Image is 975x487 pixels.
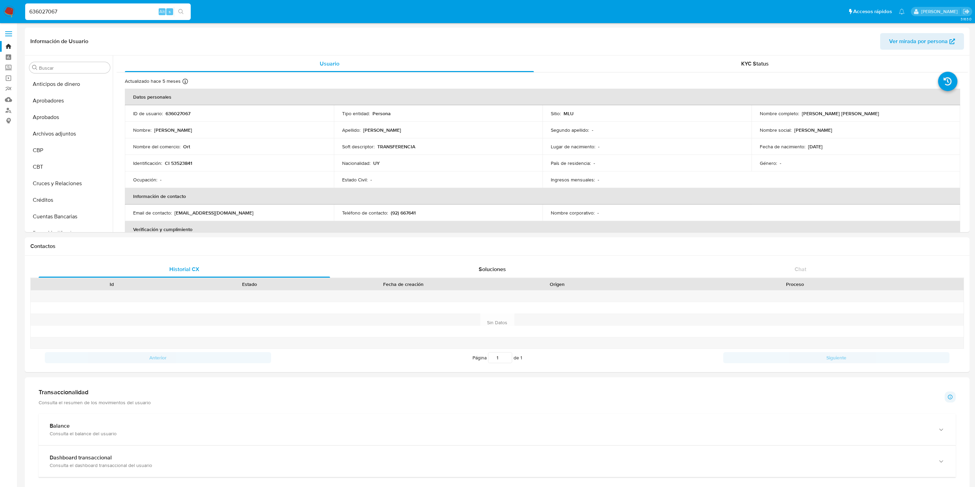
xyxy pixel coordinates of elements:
p: [PERSON_NAME] [363,127,401,133]
span: Historial CX [169,265,199,273]
div: Id [48,281,176,288]
button: search-icon [174,7,188,17]
button: Datos Modificados [27,225,113,241]
p: Segundo apellido : [551,127,589,133]
p: - [780,160,781,166]
p: Nombre : [133,127,151,133]
div: Estado [186,281,314,288]
p: Sitio : [551,110,561,117]
p: [PERSON_NAME] [154,127,192,133]
p: - [592,127,593,133]
p: Ingresos mensuales : [551,177,595,183]
span: Soluciones [479,265,506,273]
button: Buscar [32,65,38,70]
span: Usuario [320,60,339,68]
button: Anterior [45,352,271,363]
input: Buscar [39,65,107,71]
span: Chat [795,265,806,273]
p: Actualizado hace 5 meses [125,78,181,85]
button: Cruces y Relaciones [27,175,113,192]
p: Persona [372,110,391,117]
p: Nacionalidad : [342,160,370,166]
span: Accesos rápidos [853,8,892,15]
p: Nombre social : [760,127,792,133]
a: Salir [963,8,970,15]
p: Nombre completo : [760,110,799,117]
span: Página de [472,352,522,363]
div: Origen [493,281,621,288]
button: Créditos [27,192,113,208]
p: [EMAIL_ADDRESS][DOMAIN_NAME] [175,210,253,216]
p: gregorio.negri@mercadolibre.com [921,8,960,15]
p: Teléfono de contacto : [342,210,388,216]
th: Verificación y cumplimiento [125,221,960,238]
div: Proceso [631,281,959,288]
span: 1 [520,354,522,361]
button: CBP [27,142,113,159]
input: Buscar usuario o caso... [25,7,191,16]
th: Información de contacto [125,188,960,205]
button: Ver mirada por persona [880,33,964,50]
p: Email de contacto : [133,210,172,216]
p: [PERSON_NAME] [PERSON_NAME] [802,110,879,117]
button: Anticipos de dinero [27,76,113,92]
p: - [597,210,599,216]
p: Nombre del comercio : [133,143,180,150]
p: 636027067 [166,110,190,117]
button: Aprobadores [27,92,113,109]
p: [DATE] [808,143,823,150]
p: Ort [183,143,190,150]
span: s [169,8,171,15]
p: - [598,177,599,183]
button: Archivos adjuntos [27,126,113,142]
p: (92) 667641 [391,210,416,216]
span: Ver mirada por persona [889,33,948,50]
a: Notificaciones [899,9,905,14]
h1: Información de Usuario [30,38,88,45]
th: Datos personales [125,89,960,105]
p: TRANSFERENCIA [377,143,415,150]
p: - [594,160,595,166]
p: ID de usuario : [133,110,163,117]
div: Fecha de creación [323,281,483,288]
p: Soft descriptor : [342,143,375,150]
button: CBT [27,159,113,175]
p: Tipo entidad : [342,110,370,117]
button: Cuentas Bancarias [27,208,113,225]
p: CI 53523841 [165,160,192,166]
p: Estado Civil : [342,177,368,183]
p: - [160,177,161,183]
p: Género : [760,160,777,166]
button: Siguiente [723,352,949,363]
h1: Contactos [30,243,964,250]
p: País de residencia : [551,160,591,166]
p: MLU [564,110,574,117]
p: Nombre corporativo : [551,210,595,216]
p: Ocupación : [133,177,157,183]
p: [PERSON_NAME] [794,127,832,133]
p: - [598,143,599,150]
p: Lugar de nacimiento : [551,143,595,150]
p: - [370,177,372,183]
p: Apellido : [342,127,360,133]
p: UY [373,160,380,166]
p: Fecha de nacimiento : [760,143,805,150]
button: Aprobados [27,109,113,126]
span: KYC Status [741,60,769,68]
p: Identificación : [133,160,162,166]
span: Alt [159,8,165,15]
